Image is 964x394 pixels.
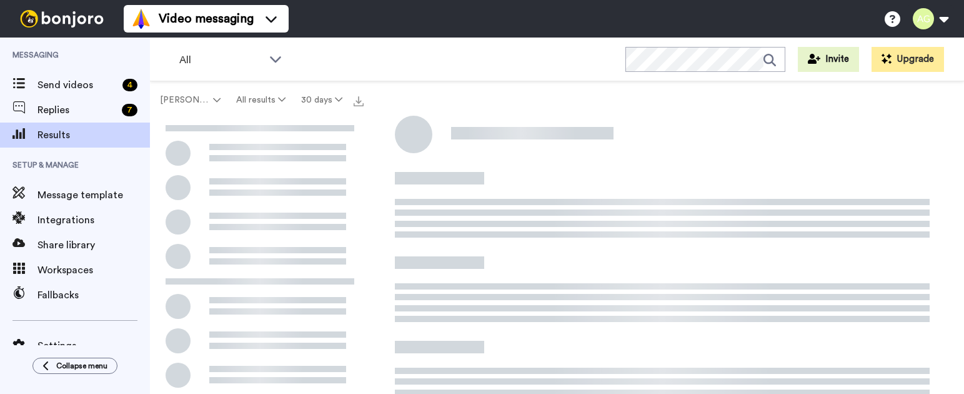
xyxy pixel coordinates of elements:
[152,89,229,111] button: [PERSON_NAME].
[32,358,117,374] button: Collapse menu
[872,47,944,72] button: Upgrade
[37,263,150,278] span: Workspaces
[37,338,150,353] span: Settings
[56,361,107,371] span: Collapse menu
[37,78,117,93] span: Send videos
[37,238,150,253] span: Share library
[122,104,137,116] div: 7
[229,89,294,111] button: All results
[37,128,150,143] span: Results
[350,91,367,109] button: Export all results that match these filters now.
[159,10,254,28] span: Video messaging
[37,103,117,118] span: Replies
[122,79,137,91] div: 4
[37,213,150,228] span: Integrations
[160,94,211,106] span: [PERSON_NAME].
[37,188,150,203] span: Message template
[354,96,364,106] img: export.svg
[798,47,859,72] button: Invite
[37,288,150,303] span: Fallbacks
[131,9,151,29] img: vm-color.svg
[293,89,350,111] button: 30 days
[15,10,109,28] img: bj-logo-header-white.svg
[179,53,263,68] span: All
